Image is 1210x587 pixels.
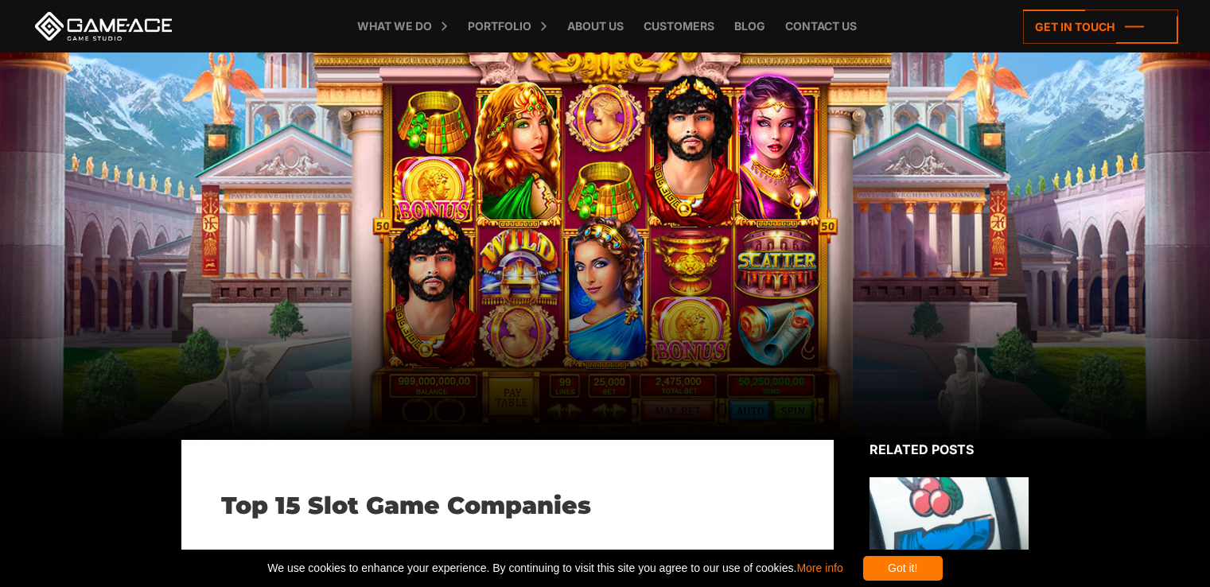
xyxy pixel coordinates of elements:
div: Updated: [DATE] [221,548,794,568]
span: We use cookies to enhance your experience. By continuing to visit this site you agree to our use ... [267,556,842,581]
div: Related posts [870,440,1029,459]
a: Get in touch [1023,10,1178,44]
a: More info [796,562,842,574]
h1: Top 15 Slot Game Companies [221,492,794,520]
div: Got it! [863,556,943,581]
